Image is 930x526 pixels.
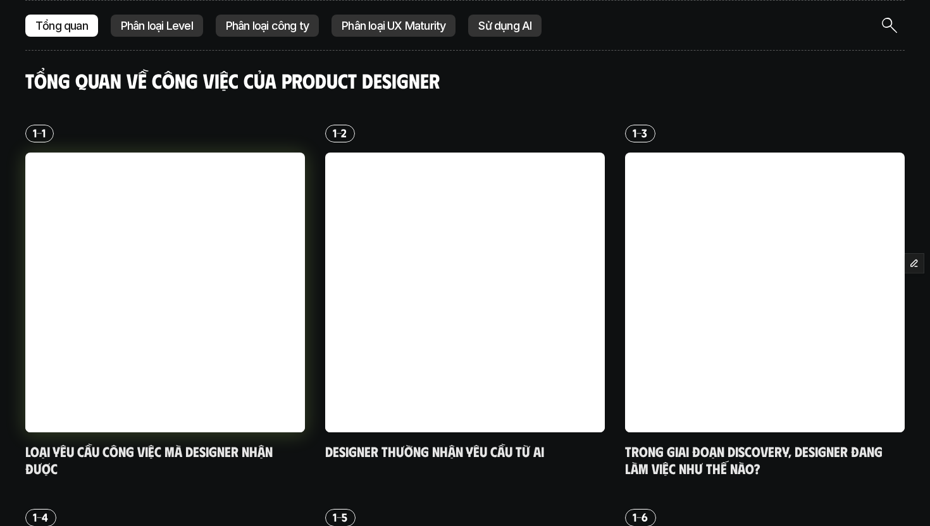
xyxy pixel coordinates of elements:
[25,14,98,37] a: Tổng quan
[877,13,902,38] button: Search Icon
[226,19,309,32] p: Phân loại công ty
[332,14,456,37] a: Phân loại UX Maturity
[625,442,905,477] h5: Trong giai đoạn Discovery, designer đang làm việc như thế nào?
[33,127,46,140] h6: 1-1
[905,254,924,273] button: Edit Framer Content
[468,14,542,37] a: Sử dụng AI
[882,18,897,33] img: icon entry point for Site Search
[33,511,49,524] h6: 1-4
[333,511,348,524] h6: 1-5
[121,19,193,32] p: Phân loại Level
[111,14,203,37] a: Phân loại Level
[325,125,605,460] a: 1-2Made with Flourish Designer thường nhận yêu cầu từ ai
[342,19,445,32] p: Phân loại UX Maturity
[478,19,531,32] p: Sử dụng AI
[325,442,605,460] h5: Designer thường nhận yêu cầu từ ai
[35,19,88,32] p: Tổng quan
[25,68,905,92] h4: Tổng quan về công việc của Product Designer
[25,125,305,477] a: 1-1Made with Flourish Loại yêu cầu công việc mà designer nhận được
[216,14,319,37] a: Phân loại công ty
[633,511,648,524] h6: 1-6
[625,125,905,477] a: 1-3Made with Flourish Trong giai đoạn Discovery, designer đang làm việc như thế nào?
[633,127,648,140] h6: 1-3
[25,442,305,477] h5: Loại yêu cầu công việc mà designer nhận được
[333,127,347,140] h6: 1-2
